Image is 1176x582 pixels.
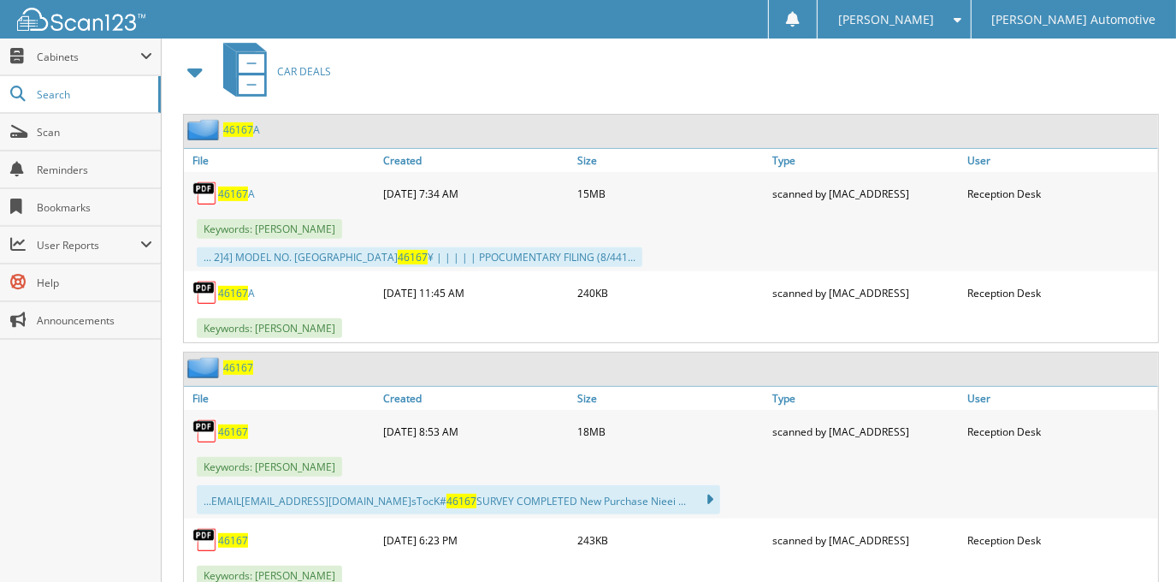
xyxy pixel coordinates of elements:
a: User [963,149,1158,172]
a: 46167 [223,360,253,375]
span: Help [37,276,152,290]
div: 240KB [574,276,769,310]
div: ... 2]4] MODEL NO. [GEOGRAPHIC_DATA] ¥ | | | | | PPOCUMENTARY FILING (8/441... [197,247,642,267]
a: Created [379,387,574,410]
span: Keywords: [PERSON_NAME] [197,219,342,239]
span: Search [37,87,150,102]
div: scanned by [MAC_ADDRESS] [768,414,963,448]
a: User [963,387,1158,410]
a: File [184,149,379,172]
div: 15MB [574,176,769,211]
div: Reception Desk [963,414,1158,448]
span: Keywords: [PERSON_NAME] [197,318,342,338]
div: 243KB [574,523,769,557]
img: folder2.png [187,119,223,140]
div: [DATE] 8:53 AM [379,414,574,448]
a: Created [379,149,574,172]
span: 46167 [218,286,248,300]
div: scanned by [MAC_ADDRESS] [768,176,963,211]
span: 46167 [223,122,253,137]
span: Announcements [37,313,152,328]
a: CAR DEALS [213,38,331,105]
div: 18MB [574,414,769,448]
iframe: Chat Widget [1090,500,1176,582]
a: Type [768,149,963,172]
span: User Reports [37,238,140,252]
span: 46167 [398,250,428,264]
span: Reminders [37,163,152,177]
img: PDF.png [192,419,218,444]
span: Cabinets [37,50,140,64]
img: PDF.png [192,181,218,206]
img: scan123-logo-white.svg [17,8,145,31]
span: Scan [37,125,152,140]
span: 46167 [446,494,476,508]
img: PDF.png [192,280,218,306]
img: folder2.png [187,357,223,378]
span: Bookmarks [37,200,152,215]
div: Reception Desk [963,176,1158,211]
a: Type [768,387,963,410]
div: ...EMAIL [EMAIL_ADDRESS][DOMAIN_NAME] sTocK# SURVEY COMPLETED New Purchase Nieei ... [197,485,720,514]
div: [DATE] 6:23 PM [379,523,574,557]
a: 46167A [218,187,255,201]
a: 46167 [218,425,248,439]
span: CAR DEALS [277,64,331,79]
div: [DATE] 11:45 AM [379,276,574,310]
img: PDF.png [192,527,218,553]
div: scanned by [MAC_ADDRESS] [768,523,963,557]
div: Reception Desk [963,276,1158,310]
div: [DATE] 7:34 AM [379,176,574,211]
span: [PERSON_NAME] [838,15,934,25]
div: Reception Desk [963,523,1158,557]
span: [PERSON_NAME] Automotive [991,15,1155,25]
a: File [184,387,379,410]
a: 46167A [218,286,255,300]
a: Size [574,387,769,410]
a: Size [574,149,769,172]
a: 46167 [218,533,248,548]
span: Keywords: [PERSON_NAME] [197,457,342,477]
a: 46167A [223,122,260,137]
div: scanned by [MAC_ADDRESS] [768,276,963,310]
span: 46167 [218,187,248,201]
